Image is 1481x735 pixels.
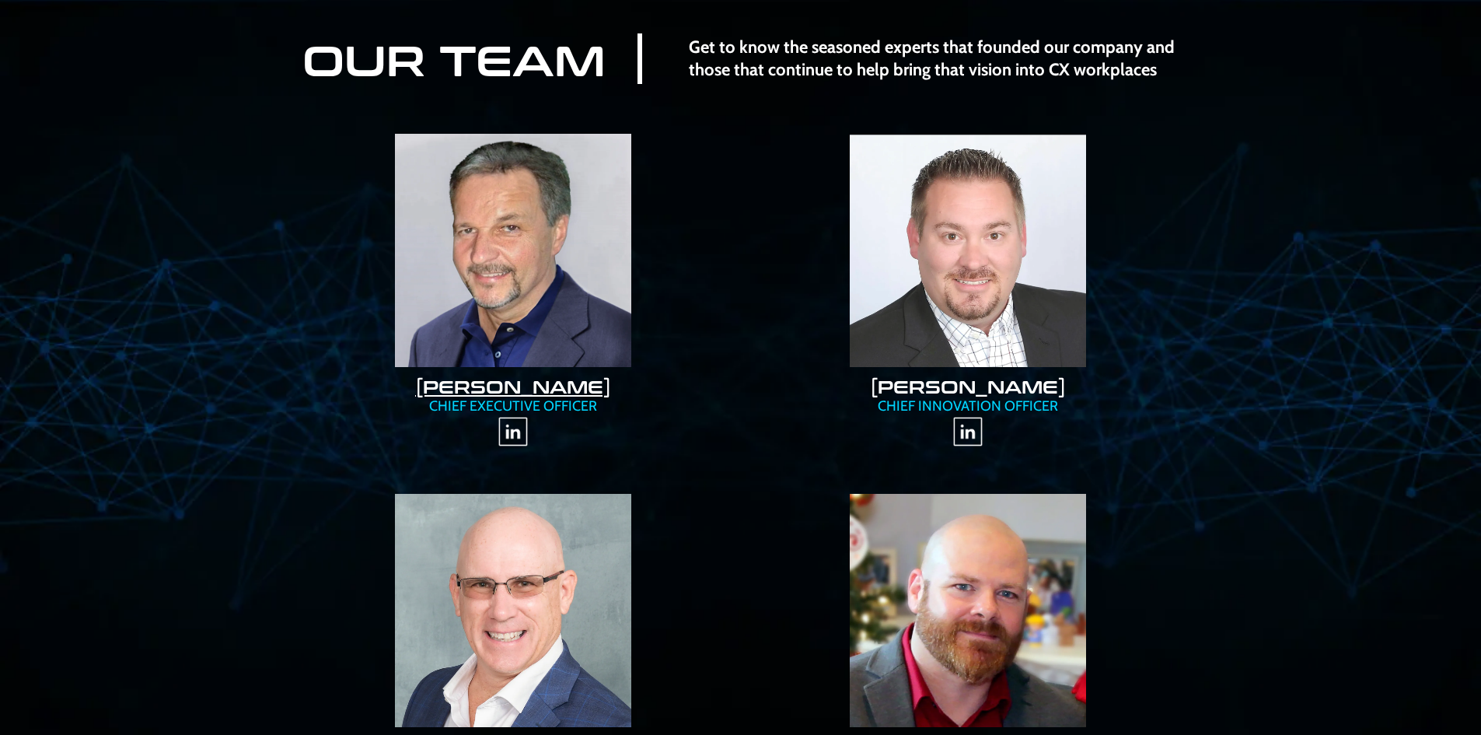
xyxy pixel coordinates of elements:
a: https://www.linkedin.com/in/tony-degaetano-479431/ [309,416,718,447]
p: CHIEF INNOVATION OFFICER [756,397,1180,415]
a: [PERSON_NAME] [415,373,611,398]
a: https://www.opstel.com/dustyn-hadley [764,494,1172,727]
strong: Get to know the seasoned experts that founded our company and those that continue to help bring t... [689,37,1175,80]
a: https://www.opstel.com/jim-yostrum [309,494,718,727]
a: https://www.opstel.com/paulp [764,134,1172,367]
a: [PERSON_NAME] [870,373,1066,398]
p: OUR TEAM [302,31,607,87]
a: https://www.opstel.com/tonyd [309,134,718,367]
p: CHIEF EXECUTIVE OFFICER [302,397,725,415]
a: https://www.linkedin.com/in/pprinke/ [764,416,1172,447]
